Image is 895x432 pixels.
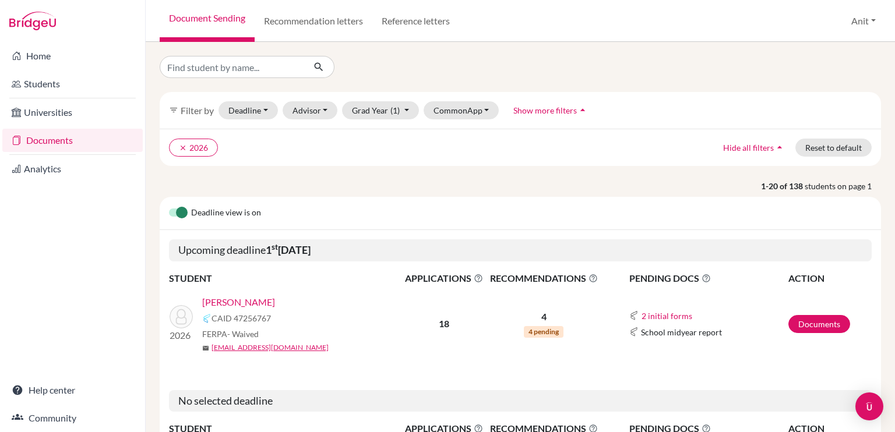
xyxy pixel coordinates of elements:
[272,242,278,252] sup: st
[2,406,143,430] a: Community
[169,139,218,157] button: clear2026
[713,139,795,157] button: Hide all filtersarrow_drop_up
[805,180,881,192] span: students on page 1
[503,101,598,119] button: Show more filtersarrow_drop_up
[227,329,259,339] span: - Waived
[424,101,499,119] button: CommonApp
[403,271,485,285] span: APPLICATIONS
[2,72,143,95] a: Students
[169,390,872,412] h5: No selected deadline
[629,311,639,320] img: Common App logo
[846,10,881,32] button: Anit
[788,271,872,286] th: ACTION
[390,105,400,115] span: (1)
[169,105,178,115] i: filter_list
[9,12,56,30] img: Bridge-U
[202,345,209,352] span: mail
[577,104,589,116] i: arrow_drop_up
[202,295,275,309] a: [PERSON_NAME]
[513,105,577,115] span: Show more filters
[219,101,278,119] button: Deadline
[160,56,304,78] input: Find student by name...
[2,44,143,68] a: Home
[723,143,774,153] span: Hide all filters
[629,327,639,337] img: Common App logo
[487,271,601,285] span: RECOMMENDATIONS
[169,271,402,286] th: STUDENT
[2,378,143,402] a: Help center
[855,392,883,420] div: Open Intercom Messenger
[795,139,872,157] button: Reset to default
[2,157,143,180] a: Analytics
[761,180,805,192] strong: 1-20 of 138
[202,314,212,323] img: Common App logo
[487,310,601,324] p: 4
[788,315,850,333] a: Documents
[170,305,193,328] img: Chaudhry, Kiruba
[342,101,419,119] button: Grad Year(1)
[283,101,338,119] button: Advisor
[179,144,187,152] i: clear
[169,239,872,261] h5: Upcoming deadline
[2,101,143,124] a: Universities
[202,328,259,340] span: FERPA
[524,326,563,338] span: 4 pending
[212,312,271,324] span: CAID 47256767
[629,271,787,285] span: PENDING DOCS
[212,342,329,353] a: [EMAIL_ADDRESS][DOMAIN_NAME]
[181,105,214,116] span: Filter by
[266,243,311,256] b: 1 [DATE]
[641,326,722,338] span: School midyear report
[170,328,193,342] p: 2026
[774,141,785,153] i: arrow_drop_up
[439,318,449,329] b: 18
[191,206,261,220] span: Deadline view is on
[2,129,143,152] a: Documents
[641,309,693,323] button: 2 initial forms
